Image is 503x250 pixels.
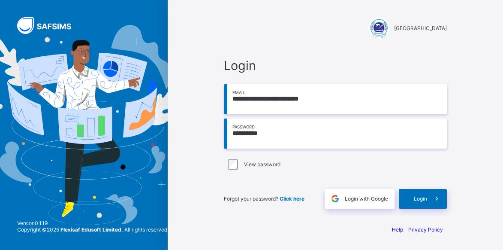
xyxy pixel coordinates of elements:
[330,194,340,204] img: google.396cfc9801f0270233282035f929180a.svg
[17,226,169,233] span: Copyright © 2025 All rights reserved.
[17,220,169,226] span: Version 0.1.19
[224,195,304,202] span: Forgot your password?
[394,25,447,31] span: [GEOGRAPHIC_DATA]
[408,226,443,233] a: Privacy Policy
[345,195,388,202] span: Login with Google
[280,195,304,202] a: Click here
[244,161,280,168] label: View password
[414,195,427,202] span: Login
[224,58,447,73] span: Login
[17,17,81,34] img: SAFSIMS Logo
[60,226,123,233] strong: Flexisaf Edusoft Limited.
[392,226,403,233] a: Help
